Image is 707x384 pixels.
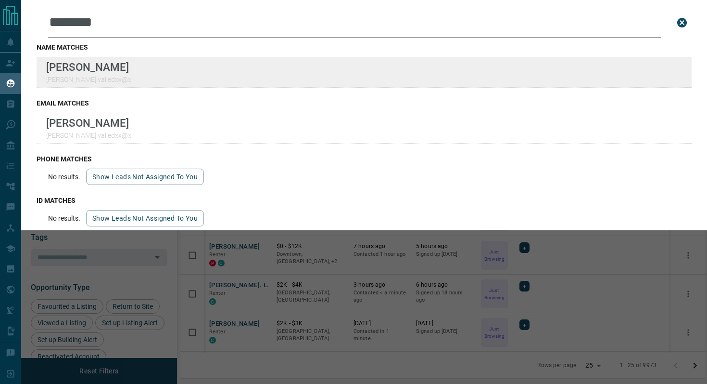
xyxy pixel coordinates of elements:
p: No results. [48,214,80,222]
button: show leads not assigned to you [86,169,204,185]
p: [PERSON_NAME].valledxx@x [46,132,131,139]
button: show leads not assigned to you [86,210,204,226]
p: No results. [48,173,80,181]
p: [PERSON_NAME].valledxx@x [46,76,131,83]
p: [PERSON_NAME] [46,117,131,129]
h3: phone matches [37,155,692,163]
p: [PERSON_NAME] [46,61,131,73]
h3: email matches [37,99,692,107]
h3: id matches [37,197,692,204]
button: close search bar [672,13,692,32]
h3: name matches [37,43,692,51]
